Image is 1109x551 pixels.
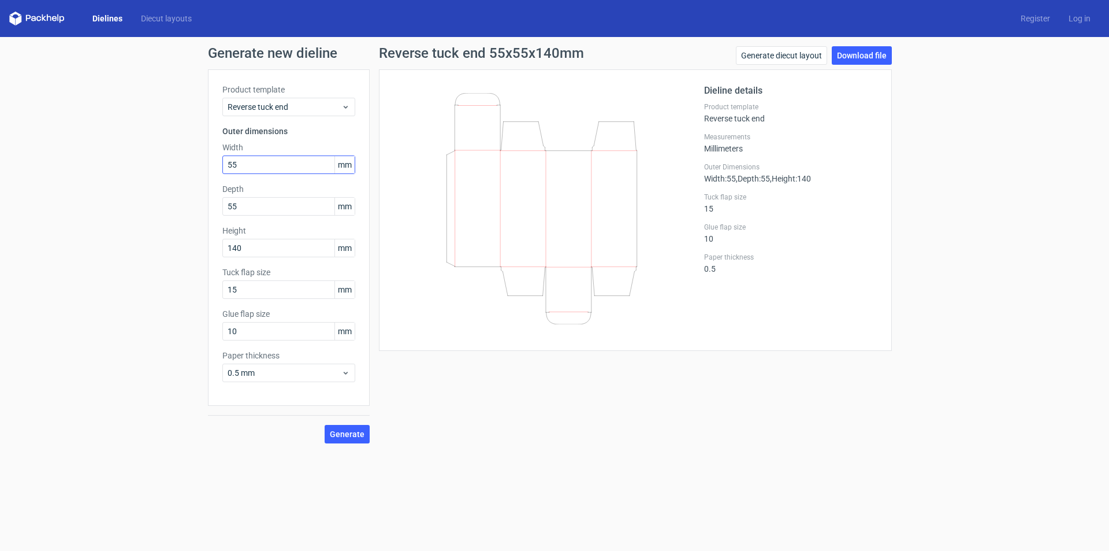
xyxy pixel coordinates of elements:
[704,253,877,273] div: 0.5
[222,183,355,195] label: Depth
[704,84,877,98] h2: Dieline details
[770,174,811,183] span: , Height : 140
[222,308,355,320] label: Glue flap size
[132,13,201,24] a: Diecut layouts
[704,102,877,123] div: Reverse tuck end
[208,46,901,60] h1: Generate new dieline
[736,174,770,183] span: , Depth : 55
[1011,13,1059,24] a: Register
[222,84,355,95] label: Product template
[222,350,355,361] label: Paper thickness
[222,142,355,153] label: Width
[379,46,584,60] h1: Reverse tuck end 55x55x140mm
[704,193,877,202] label: Tuck flap size
[334,281,355,298] span: mm
[704,193,877,213] div: 15
[83,13,132,24] a: Dielines
[1059,13,1100,24] a: Log in
[704,132,877,142] label: Measurements
[228,101,341,113] span: Reverse tuck end
[704,162,877,172] label: Outer Dimensions
[832,46,892,65] a: Download file
[222,225,355,236] label: Height
[704,223,877,243] div: 10
[330,430,364,438] span: Generate
[704,223,877,232] label: Glue flap size
[736,46,827,65] a: Generate diecut layout
[334,239,355,257] span: mm
[704,132,877,153] div: Millimeters
[222,267,355,278] label: Tuck flap size
[228,367,341,379] span: 0.5 mm
[704,174,736,183] span: Width : 55
[222,125,355,137] h3: Outer dimensions
[334,198,355,215] span: mm
[325,425,370,443] button: Generate
[334,156,355,173] span: mm
[704,253,877,262] label: Paper thickness
[334,323,355,340] span: mm
[704,102,877,112] label: Product template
